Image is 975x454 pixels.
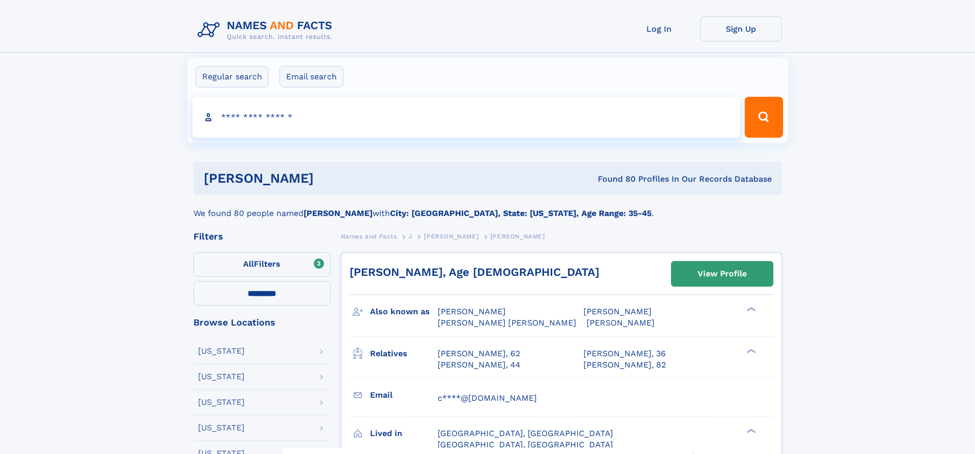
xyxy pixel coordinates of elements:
[424,233,479,240] span: [PERSON_NAME]
[193,318,331,327] div: Browse Locations
[744,427,756,434] div: ❯
[744,348,756,354] div: ❯
[370,386,438,404] h3: Email
[192,97,741,138] input: search input
[193,195,782,220] div: We found 80 people named with .
[193,252,331,277] label: Filters
[193,232,331,241] div: Filters
[341,230,397,243] a: Names and Facts
[456,174,772,185] div: Found 80 Profiles In Our Records Database
[745,97,783,138] button: Search Button
[438,359,521,371] a: [PERSON_NAME], 44
[196,66,269,88] label: Regular search
[583,359,666,371] a: [PERSON_NAME], 82
[243,259,254,269] span: All
[370,425,438,442] h3: Lived in
[408,230,413,243] a: J
[370,303,438,320] h3: Also known as
[438,318,576,328] span: [PERSON_NAME] [PERSON_NAME]
[587,318,655,328] span: [PERSON_NAME]
[204,172,456,185] h1: [PERSON_NAME]
[198,347,245,355] div: [US_STATE]
[198,398,245,406] div: [US_STATE]
[438,307,506,316] span: [PERSON_NAME]
[279,66,343,88] label: Email search
[438,428,613,438] span: [GEOGRAPHIC_DATA], [GEOGRAPHIC_DATA]
[304,208,373,218] b: [PERSON_NAME]
[424,230,479,243] a: [PERSON_NAME]
[700,16,782,41] a: Sign Up
[438,440,613,449] span: [GEOGRAPHIC_DATA], [GEOGRAPHIC_DATA]
[698,262,747,286] div: View Profile
[618,16,700,41] a: Log In
[671,262,773,286] a: View Profile
[370,345,438,362] h3: Relatives
[408,233,413,240] span: J
[583,348,666,359] a: [PERSON_NAME], 36
[350,266,599,278] a: [PERSON_NAME], Age [DEMOGRAPHIC_DATA]
[744,306,756,313] div: ❯
[490,233,545,240] span: [PERSON_NAME]
[198,424,245,432] div: [US_STATE]
[390,208,652,218] b: City: [GEOGRAPHIC_DATA], State: [US_STATE], Age Range: 35-45
[198,373,245,381] div: [US_STATE]
[583,307,652,316] span: [PERSON_NAME]
[193,16,341,44] img: Logo Names and Facts
[438,348,520,359] a: [PERSON_NAME], 62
